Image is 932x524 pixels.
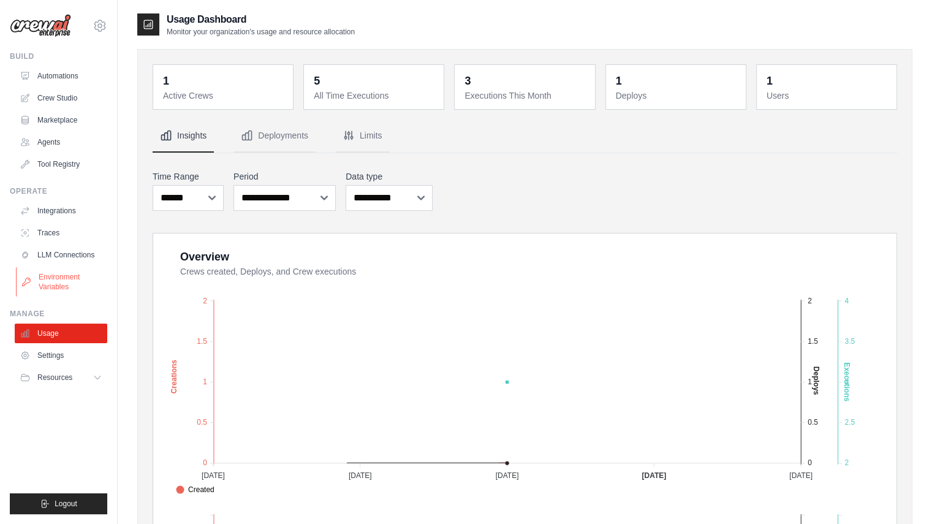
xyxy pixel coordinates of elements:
span: Resources [37,373,72,382]
tspan: [DATE] [349,471,372,479]
a: Usage [15,324,107,343]
img: Logo [10,14,71,37]
div: Build [10,51,107,61]
tspan: 2 [808,296,812,305]
div: Operate [10,186,107,196]
tspan: 0.5 [808,418,818,427]
a: Integrations [15,201,107,221]
span: Created [176,484,214,495]
tspan: 0.5 [197,418,207,427]
text: Creations [170,359,178,393]
dt: Deploys [616,89,738,102]
tspan: [DATE] [789,471,813,479]
a: Crew Studio [15,88,107,108]
tspan: 2.5 [844,418,855,427]
div: 5 [314,72,320,89]
tspan: [DATE] [496,471,519,479]
div: 3 [464,72,471,89]
div: Overview [180,248,229,265]
tspan: 0 [808,458,812,467]
button: Limits [335,120,390,153]
button: Deployments [233,120,316,153]
a: Traces [15,223,107,243]
tspan: [DATE] [202,471,225,479]
button: Insights [153,120,214,153]
tspan: 0 [203,458,207,467]
button: Logout [10,493,107,514]
tspan: 2 [844,458,849,467]
a: Environment Variables [16,267,108,297]
div: 1 [616,72,622,89]
p: Monitor your organization's usage and resource allocation [167,27,355,37]
button: Resources [15,368,107,387]
dt: Users [767,89,889,102]
tspan: 1.5 [808,336,818,345]
a: Settings [15,346,107,365]
label: Data type [346,170,433,183]
label: Time Range [153,170,224,183]
dt: Executions This Month [464,89,587,102]
div: Manage [10,309,107,319]
tspan: 4 [844,296,849,305]
div: 1 [163,72,169,89]
div: 1 [767,72,773,89]
label: Period [233,170,336,183]
tspan: 3.5 [844,336,855,345]
a: Agents [15,132,107,152]
nav: Tabs [153,120,897,153]
tspan: [DATE] [642,471,666,479]
dt: Crews created, Deploys, and Crew executions [180,265,882,278]
a: Tool Registry [15,154,107,174]
dt: All Time Executions [314,89,436,102]
tspan: 2 [203,296,207,305]
tspan: 1 [808,378,812,386]
span: Logout [55,499,77,509]
tspan: 1.5 [197,336,207,345]
h2: Usage Dashboard [167,12,355,27]
a: LLM Connections [15,245,107,265]
dt: Active Crews [163,89,286,102]
a: Automations [15,66,107,86]
text: Executions [842,362,851,401]
tspan: 1 [203,378,207,386]
a: Marketplace [15,110,107,130]
text: Deploys [812,366,820,395]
